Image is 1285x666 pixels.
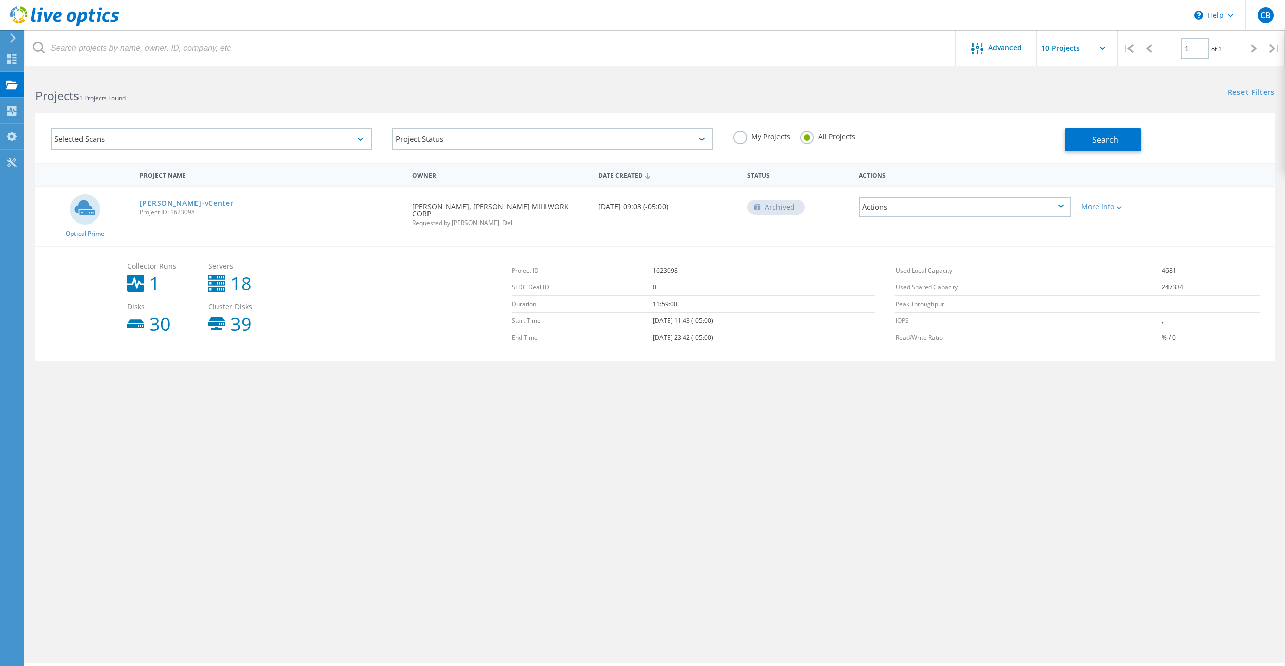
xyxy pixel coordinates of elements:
span: CB [1260,11,1271,19]
td: 11:59:00 [653,296,875,313]
span: Disks [127,303,198,310]
td: Read/Write Ratio [895,329,1162,346]
span: Servers [208,263,279,270]
td: 247334 [1162,279,1260,296]
td: Project ID [512,263,653,279]
td: Duration [512,296,653,313]
td: IOPS [895,313,1162,329]
td: Start Time [512,313,653,329]
div: Status [742,165,853,184]
b: Projects [35,88,79,104]
span: Collector Runs [127,263,198,270]
b: 1 [149,275,160,293]
td: Peak Throughput [895,296,1162,313]
div: Project Name [135,165,407,184]
td: [DATE] 23:42 (-05:00) [653,329,875,346]
td: SFDC Deal ID [512,279,653,296]
td: Used Shared Capacity [895,279,1162,296]
div: More Info [1081,203,1171,210]
a: Live Optics Dashboard [10,21,119,28]
td: Used Local Capacity [895,263,1162,279]
td: End Time [512,329,653,346]
span: 1 Projects Found [79,94,126,102]
button: Search [1065,128,1141,151]
div: [DATE] 09:03 (-05:00) [593,187,742,220]
div: Owner [407,165,593,184]
a: [PERSON_NAME]-vCenter [140,200,234,207]
div: Actions [859,197,1071,217]
div: Archived [747,200,805,215]
div: Project Status [392,128,713,150]
span: Project ID: 1623098 [140,209,402,215]
div: Selected Scans [51,128,372,150]
span: Cluster Disks [208,303,279,310]
div: | [1264,30,1285,66]
b: 18 [230,275,252,293]
span: Search [1092,134,1118,145]
a: Reset Filters [1228,89,1275,97]
td: , [1162,313,1260,329]
td: 0 [653,279,875,296]
label: All Projects [800,131,855,140]
input: Search projects by name, owner, ID, company, etc [25,30,956,66]
div: [PERSON_NAME], [PERSON_NAME] MILLWORK CORP [407,187,593,236]
span: of 1 [1211,45,1222,53]
td: % / 0 [1162,329,1260,346]
b: 39 [230,315,252,334]
div: Actions [853,165,1076,184]
label: My Projects [733,131,790,140]
td: [DATE] 11:43 (-05:00) [653,313,875,329]
span: Optical Prime [66,231,104,237]
b: 30 [149,315,171,334]
span: Advanced [988,44,1022,51]
td: 4681 [1162,263,1260,279]
span: Requested by [PERSON_NAME], Dell [412,220,588,226]
div: Date Created [593,165,742,184]
div: | [1118,30,1139,66]
td: 1623098 [653,263,875,279]
svg: \n [1194,11,1203,20]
